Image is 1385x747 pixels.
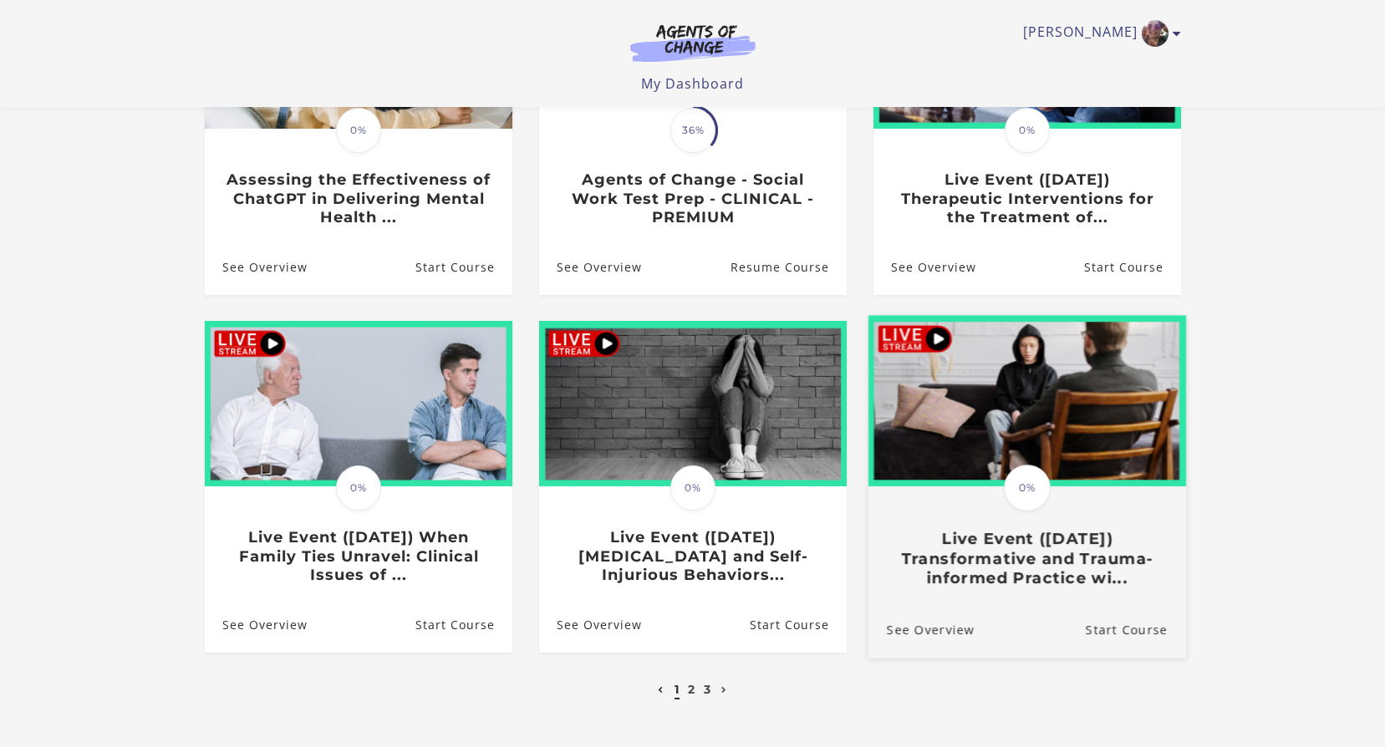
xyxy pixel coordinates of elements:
[205,598,308,653] a: Live Event (11/14/25) When Family Ties Unravel: Clinical Issues of ...: See Overview
[675,682,680,697] a: 1
[1083,240,1180,294] a: Live Event (1/23/26) Therapeutic Interventions for the Treatment of...: Resume Course
[539,598,642,653] a: Live Event (12/5/25) Suicidal Ideation and Self-Injurious Behaviors...: See Overview
[222,170,494,227] h3: Assessing the Effectiveness of ChatGPT in Delivering Mental Health ...
[704,682,711,697] a: 3
[1004,465,1051,511] span: 0%
[641,74,744,93] a: My Dashboard
[415,598,512,653] a: Live Event (11/14/25) When Family Ties Unravel: Clinical Issues of ...: Resume Course
[670,108,715,153] span: 36%
[557,170,828,227] h3: Agents of Change - Social Work Test Prep - CLINICAL - PREMIUM
[222,528,494,585] h3: Live Event ([DATE]) When Family Ties Unravel: Clinical Issues of ...
[557,528,828,585] h3: Live Event ([DATE]) [MEDICAL_DATA] and Self-Injurious Behaviors...
[336,108,381,153] span: 0%
[868,602,974,658] a: Live Event (10/4/25) Transformative and Trauma-informed Practice wi...: See Overview
[1085,602,1185,658] a: Live Event (10/4/25) Transformative and Trauma-informed Practice wi...: Resume Course
[873,240,976,294] a: Live Event (1/23/26) Therapeutic Interventions for the Treatment of...: See Overview
[1005,108,1050,153] span: 0%
[613,23,773,62] img: Agents of Change Logo
[415,240,512,294] a: Assessing the Effectiveness of ChatGPT in Delivering Mental Health ...: Resume Course
[205,240,308,294] a: Assessing the Effectiveness of ChatGPT in Delivering Mental Health ...: See Overview
[1023,20,1173,47] a: Toggle menu
[670,465,715,511] span: 0%
[730,240,846,294] a: Agents of Change - Social Work Test Prep - CLINICAL - PREMIUM: Resume Course
[336,465,381,511] span: 0%
[539,240,642,294] a: Agents of Change - Social Work Test Prep - CLINICAL - PREMIUM: See Overview
[886,530,1167,588] h3: Live Event ([DATE]) Transformative and Trauma-informed Practice wi...
[717,682,731,697] a: Next page
[749,598,846,653] a: Live Event (12/5/25) Suicidal Ideation and Self-Injurious Behaviors...: Resume Course
[891,170,1163,227] h3: Live Event ([DATE]) Therapeutic Interventions for the Treatment of...
[688,682,695,697] a: 2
